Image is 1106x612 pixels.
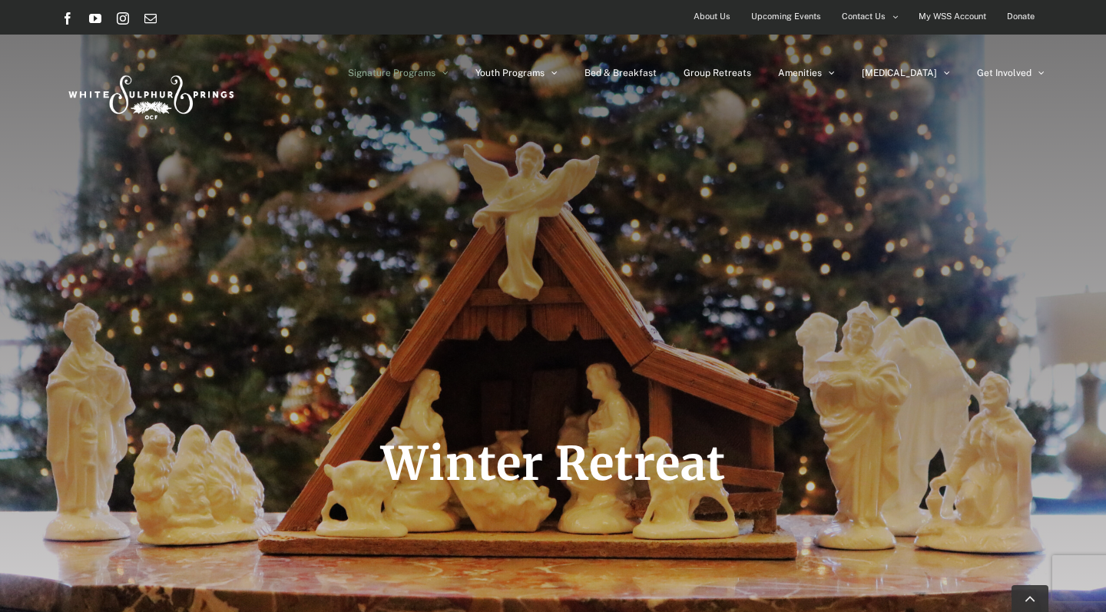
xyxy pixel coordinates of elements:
[751,5,821,28] span: Upcoming Events
[778,68,822,78] span: Amenities
[348,35,449,111] a: Signature Programs
[475,68,545,78] span: Youth Programs
[684,35,751,111] a: Group Retreats
[89,12,101,25] a: YouTube
[1007,5,1035,28] span: Donate
[977,68,1031,78] span: Get Involved
[61,12,74,25] a: Facebook
[348,68,435,78] span: Signature Programs
[694,5,730,28] span: About Us
[778,35,835,111] a: Amenities
[144,12,157,25] a: Email
[862,68,937,78] span: [MEDICAL_DATA]
[117,12,129,25] a: Instagram
[584,68,657,78] span: Bed & Breakfast
[684,68,751,78] span: Group Retreats
[61,58,238,131] img: White Sulphur Springs Logo
[842,5,886,28] span: Contact Us
[919,5,986,28] span: My WSS Account
[475,35,558,111] a: Youth Programs
[977,35,1045,111] a: Get Involved
[381,435,726,492] span: Winter Retreat
[862,35,950,111] a: [MEDICAL_DATA]
[348,35,1045,111] nav: Main Menu
[584,35,657,111] a: Bed & Breakfast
